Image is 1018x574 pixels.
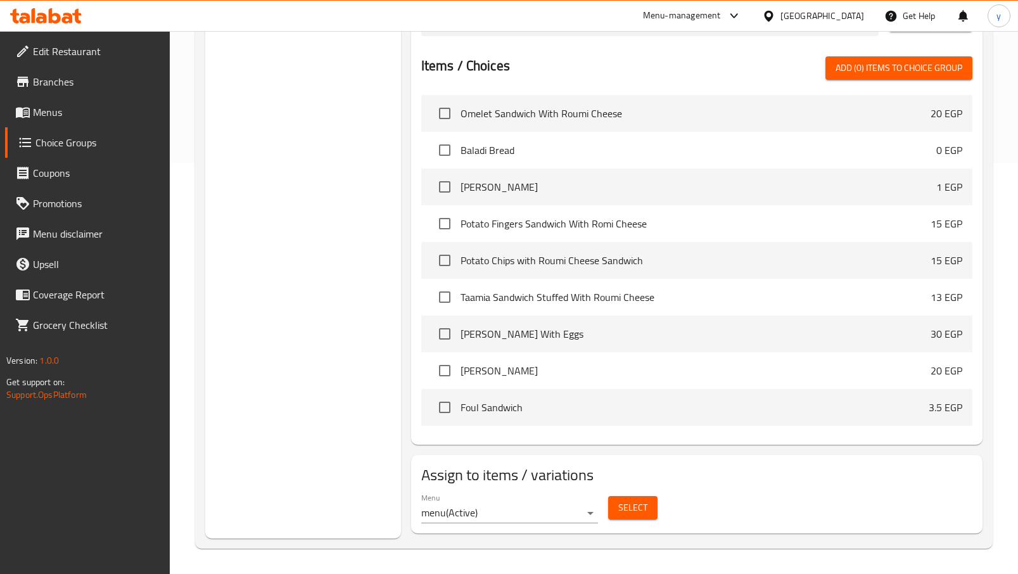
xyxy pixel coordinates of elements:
button: Select [608,496,658,520]
p: 15 EGP [931,253,962,268]
span: Potato Chips with Roumi Cheese Sandwich [461,253,931,268]
span: Add (0) items to choice group [836,60,962,76]
span: Select choice [431,137,458,163]
span: Branches [33,74,160,89]
span: Select choice [431,321,458,347]
span: Select choice [431,247,458,274]
span: Edit Restaurant [33,44,160,59]
span: Coverage Report [33,287,160,302]
div: menu(Active) [421,503,598,523]
a: Promotions [5,188,170,219]
h2: Assign to items / variations [421,465,972,485]
a: Branches [5,67,170,97]
span: Upsell [33,257,160,272]
h2: Items / Choices [421,56,510,75]
button: Add (0) items to choice group [825,56,972,80]
span: Select choice [431,394,458,421]
p: 3.5 EGP [929,400,962,415]
span: Grocery Checklist [33,317,160,333]
span: Menus [33,105,160,120]
span: [PERSON_NAME] [461,179,936,195]
span: Promotions [33,196,160,211]
a: Choice Groups [5,127,170,158]
span: Select choice [431,284,458,310]
span: Select choice [431,210,458,237]
span: Select choice [431,357,458,384]
span: Menu disclaimer [33,226,160,241]
span: Select [618,500,647,516]
span: Taamia Sandwich Stuffed With Roumi Cheese [461,290,931,305]
span: y [996,9,1001,23]
a: Coverage Report [5,279,170,310]
span: Get support on: [6,374,65,390]
p: 13 EGP [931,290,962,305]
div: [GEOGRAPHIC_DATA] [780,9,864,23]
label: Menu [421,494,440,501]
a: Edit Restaurant [5,36,170,67]
span: 1.0.0 [39,352,59,369]
a: Upsell [5,249,170,279]
span: Select choice [431,431,458,457]
a: Grocery Checklist [5,310,170,340]
p: 20 EGP [931,363,962,378]
span: Baladi Bread [461,143,936,158]
a: Menu disclaimer [5,219,170,249]
p: 15 EGP [931,216,962,231]
p: 20 EGP [931,106,962,121]
span: Potato Fingers Sandwich With Romi Cheese [461,216,931,231]
span: Version: [6,352,37,369]
span: Select choice [431,100,458,127]
span: Foul Sandwich [461,400,929,415]
span: [PERSON_NAME] With Eggs [461,326,931,341]
span: Coupons [33,165,160,181]
a: Support.OpsPlatform [6,386,87,403]
p: 30 EGP [931,326,962,341]
p: 1 EGP [936,179,962,195]
span: Choice Groups [35,135,160,150]
span: Omelet Sandwich With Roumi Cheese [461,106,931,121]
p: 0 EGP [936,143,962,158]
a: Menus [5,97,170,127]
div: Menu-management [643,8,721,23]
span: Select choice [431,174,458,200]
span: [PERSON_NAME] [461,363,931,378]
a: Coupons [5,158,170,188]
